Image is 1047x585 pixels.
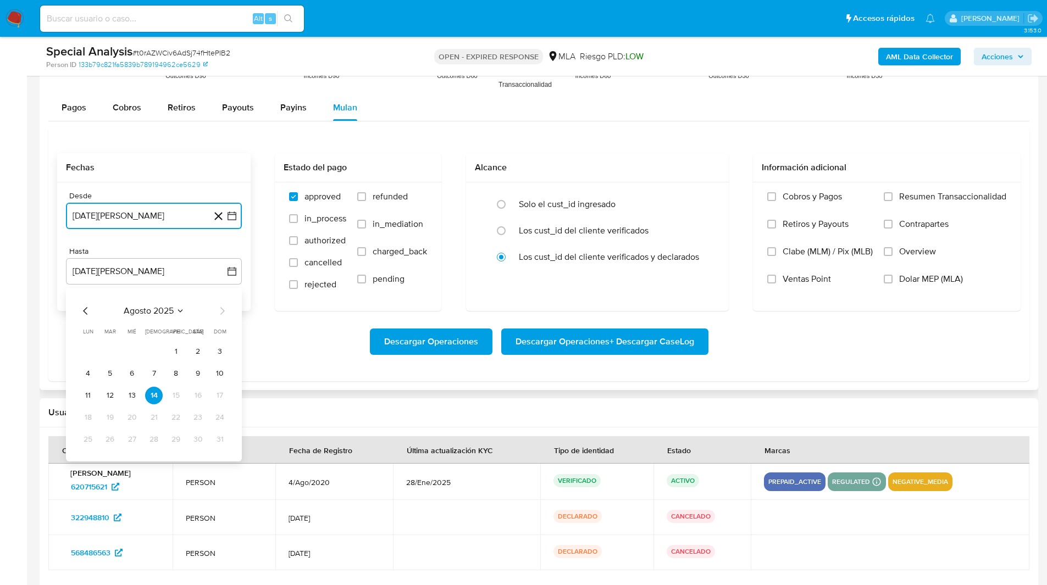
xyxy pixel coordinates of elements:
span: Acciones [982,48,1013,65]
button: AML Data Collector [878,48,961,65]
span: # t0rAZWCiv6AdSj74fHtePIB2 [132,47,230,58]
span: Accesos rápidos [853,13,915,24]
div: MLA [547,51,575,63]
b: AML Data Collector [886,48,953,65]
b: Special Analysis [46,42,132,60]
b: Person ID [46,60,76,70]
input: Buscar usuario o caso... [40,12,304,26]
p: OPEN - EXPIRED RESPONSE [434,49,543,64]
h2: Usuarios Asociados [48,407,1029,418]
a: 133b79c821fa5839b789194962ce5629 [79,60,208,70]
button: Acciones [974,48,1032,65]
a: Salir [1027,13,1039,24]
span: Alt [254,13,263,24]
span: LOW [625,50,644,63]
button: search-icon [277,11,300,26]
span: 3.153.0 [1024,26,1042,35]
span: s [269,13,272,24]
span: Riesgo PLD: [580,51,644,63]
a: Notificaciones [926,14,935,23]
p: matiasagustin.white@mercadolibre.com [961,13,1023,24]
